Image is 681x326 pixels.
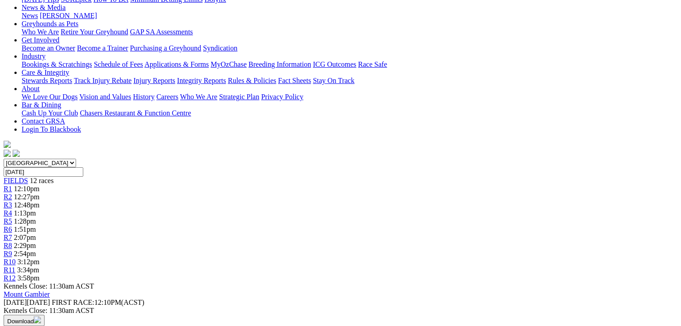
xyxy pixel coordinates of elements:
a: [PERSON_NAME] [40,12,97,19]
div: Industry [22,60,677,69]
span: 2:07pm [14,234,36,241]
a: Track Injury Rebate [74,77,131,84]
a: Schedule of Fees [94,60,143,68]
a: Become a Trainer [77,44,128,52]
div: Greyhounds as Pets [22,28,677,36]
a: R12 [4,274,16,282]
a: R5 [4,217,12,225]
a: Who We Are [180,93,217,101]
a: R3 [4,201,12,209]
a: Who We Are [22,28,59,36]
a: R6 [4,225,12,233]
a: GAP SA Assessments [130,28,193,36]
a: Stewards Reports [22,77,72,84]
a: R7 [4,234,12,241]
div: News & Media [22,12,677,20]
a: Mount Gambier [4,290,50,298]
span: [DATE] [4,298,27,306]
a: Breeding Information [248,60,311,68]
a: Syndication [203,44,237,52]
a: Strategic Plan [219,93,259,101]
span: 3:34pm [17,266,39,274]
a: We Love Our Dogs [22,93,77,101]
a: News [22,12,38,19]
input: Select date [4,167,83,177]
span: 3:58pm [18,274,40,282]
a: Login To Blackbook [22,125,81,133]
a: Become an Owner [22,44,75,52]
button: Download [4,315,45,326]
a: Cash Up Your Club [22,109,78,117]
a: News & Media [22,4,66,11]
a: Race Safe [358,60,387,68]
div: About [22,93,677,101]
a: Get Involved [22,36,59,44]
a: Industry [22,52,45,60]
a: R1 [4,185,12,193]
span: 3:12pm [18,258,40,266]
a: Fact Sheets [278,77,311,84]
span: 12 races [30,177,54,184]
a: ICG Outcomes [313,60,356,68]
span: FIRST RACE: [52,298,94,306]
a: Greyhounds as Pets [22,20,78,28]
span: Kennels Close: 11:30am ACST [4,282,94,290]
span: 1:51pm [14,225,36,233]
span: 12:48pm [14,201,40,209]
span: [DATE] [4,298,50,306]
a: Careers [156,93,178,101]
img: logo-grsa-white.png [4,141,11,148]
a: Integrity Reports [177,77,226,84]
a: History [133,93,154,101]
a: Rules & Policies [228,77,276,84]
a: Care & Integrity [22,69,69,76]
img: download.svg [34,316,41,323]
div: Bar & Dining [22,109,677,117]
span: 12:27pm [14,193,40,201]
a: R2 [4,193,12,201]
a: Injury Reports [133,77,175,84]
span: 1:13pm [14,209,36,217]
a: Bar & Dining [22,101,61,109]
a: Vision and Values [79,93,131,101]
a: R9 [4,250,12,257]
a: R10 [4,258,16,266]
span: 1:28pm [14,217,36,225]
a: R8 [4,242,12,249]
a: Contact GRSA [22,117,65,125]
a: Chasers Restaurant & Function Centre [80,109,191,117]
span: 2:54pm [14,250,36,257]
div: Kennels Close: 11:30am ACST [4,307,677,315]
a: Bookings & Scratchings [22,60,92,68]
span: 12:10PM(ACST) [52,298,144,306]
a: Applications & Forms [144,60,209,68]
a: Privacy Policy [261,93,303,101]
a: MyOzChase [211,60,247,68]
a: R4 [4,209,12,217]
a: Stay On Track [313,77,354,84]
a: Purchasing a Greyhound [130,44,201,52]
img: twitter.svg [13,150,20,157]
a: FIELDS [4,177,28,184]
a: R11 [4,266,15,274]
div: Care & Integrity [22,77,677,85]
span: 2:29pm [14,242,36,249]
img: facebook.svg [4,150,11,157]
a: About [22,85,40,92]
a: Retire Your Greyhound [61,28,128,36]
span: 12:10pm [14,185,40,193]
div: Get Involved [22,44,677,52]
